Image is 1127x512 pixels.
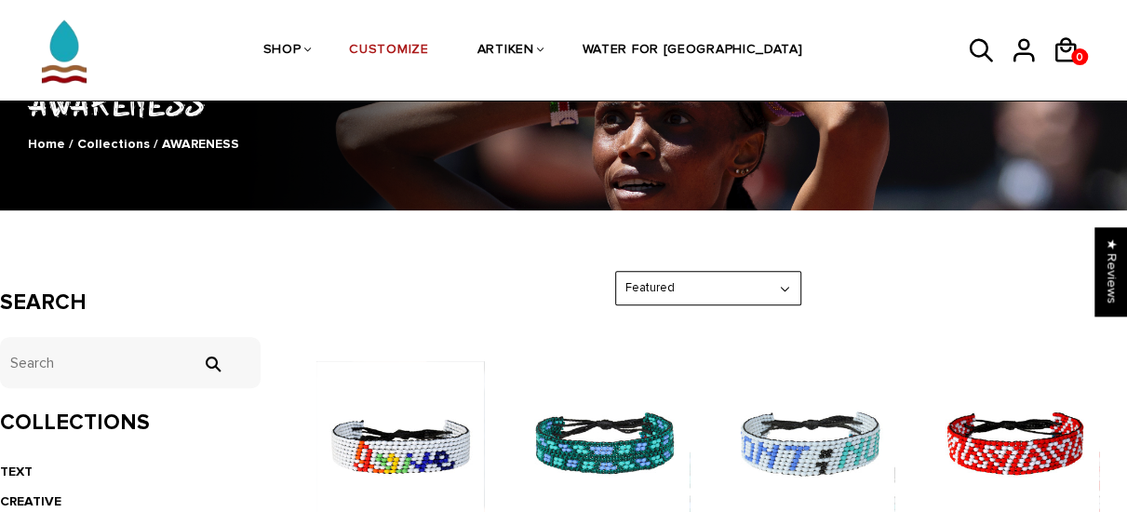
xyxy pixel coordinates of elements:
span: AWARENESS [162,136,239,152]
a: Home [28,136,65,152]
input: Search [194,356,231,372]
span: / [69,136,74,152]
a: ARTIKEN [477,2,534,101]
a: SHOP [262,2,301,101]
a: Collections [77,136,150,152]
a: CUSTOMIZE [349,2,428,101]
span: 0 [1071,46,1088,69]
span: / [154,136,158,152]
a: WATER FOR [GEOGRAPHIC_DATA] [582,2,802,101]
a: 0 [1071,48,1088,65]
div: Click to open Judge.me floating reviews tab [1095,227,1127,316]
